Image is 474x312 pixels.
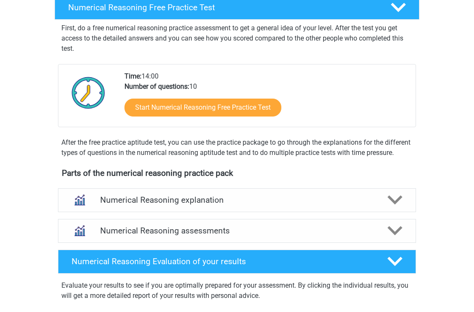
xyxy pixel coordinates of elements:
[124,73,142,81] b: Time:
[124,99,281,117] a: Start Numerical Reasoning Free Practice Test
[69,220,90,242] img: numerical reasoning assessments
[61,23,413,54] p: First, do a free numerical reasoning practice assessment to get a general idea of your level. Aft...
[69,190,90,211] img: numerical reasoning explanations
[61,281,413,301] p: Evaluate your results to see if you are optimally prepared for your assessment. By clicking the i...
[100,195,374,205] h4: Numerical Reasoning explanation
[124,83,189,91] b: Number of questions:
[58,138,416,158] div: After the free practice aptitude test, you can use the practice package to go through the explana...
[68,3,377,13] h4: Numerical Reasoning Free Practice Test
[67,72,110,114] img: Clock
[55,250,419,274] a: Numerical Reasoning Evaluation of your results
[55,189,419,213] a: explanations Numerical Reasoning explanation
[118,72,415,127] div: 14:00 10
[55,219,419,243] a: assessments Numerical Reasoning assessments
[72,257,374,267] h4: Numerical Reasoning Evaluation of your results
[62,169,412,178] h4: Parts of the numerical reasoning practice pack
[100,226,374,236] h4: Numerical Reasoning assessments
